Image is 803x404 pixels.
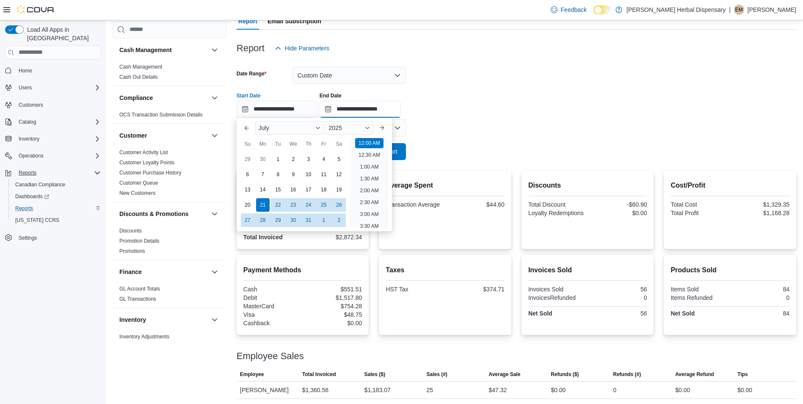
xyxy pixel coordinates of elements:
[243,303,301,310] div: MasterCard
[732,210,789,216] div: $1,168.28
[119,131,147,140] h3: Customer
[675,385,690,395] div: $0.00
[332,213,346,227] div: day-2
[119,180,158,186] a: Customer Queue
[748,5,796,15] p: [PERSON_NAME]
[15,151,101,161] span: Operations
[119,315,146,324] h3: Inventory
[119,190,155,196] span: New Customers
[19,235,37,241] span: Settings
[15,168,40,178] button: Reports
[271,152,285,166] div: day-1
[734,5,744,15] div: Erica MacQuarrie
[15,100,47,110] a: Customers
[271,137,285,151] div: Tu
[356,162,382,172] li: 1:00 AM
[19,119,36,125] span: Catalog
[241,183,254,196] div: day-13
[626,5,726,15] p: [PERSON_NAME] Herbal Dispensary
[113,147,226,202] div: Customer
[237,101,318,118] input: Press the down key to enter a popover containing a calendar. Press the escape key to close the po...
[268,13,321,30] span: Email Subscription
[8,214,104,226] button: [US_STATE] CCRS
[12,180,69,190] a: Canadian Compliance
[2,231,104,244] button: Settings
[304,303,362,310] div: $754.28
[256,168,270,181] div: day-7
[732,201,789,208] div: $1,329.35
[386,265,505,275] h2: Taxes
[317,183,331,196] div: day-18
[119,149,168,156] span: Customer Activity List
[15,83,35,93] button: Users
[8,191,104,202] a: Dashboards
[210,45,220,55] button: Cash Management
[287,213,300,227] div: day-30
[304,311,362,318] div: $48.75
[12,180,101,190] span: Canadian Compliance
[15,233,40,243] a: Settings
[19,152,44,159] span: Operations
[119,228,142,234] a: Discounts
[271,213,285,227] div: day-29
[210,209,220,219] button: Discounts & Promotions
[355,150,384,160] li: 12:30 AM
[317,168,331,181] div: day-11
[671,201,728,208] div: Total Cost
[729,5,731,15] p: |
[243,265,362,275] h2: Payment Methods
[15,193,49,200] span: Dashboards
[287,168,300,181] div: day-9
[613,371,641,378] span: Refunds (#)
[528,180,647,191] h2: Discounts
[119,210,208,218] button: Discounts & Promotions
[256,152,270,166] div: day-30
[2,167,104,179] button: Reports
[12,191,101,202] span: Dashboards
[19,136,39,142] span: Inventory
[17,6,55,14] img: Cova
[119,227,142,234] span: Discounts
[243,294,301,301] div: Debit
[119,74,158,80] span: Cash Out Details
[488,385,507,395] div: $47.32
[589,210,647,216] div: $0.00
[119,286,160,292] a: GL Account Totals
[210,315,220,325] button: Inventory
[320,92,342,99] label: End Date
[302,152,315,166] div: day-3
[320,101,401,118] input: Press the down key to open a popover containing a calendar.
[15,134,43,144] button: Inventory
[119,64,162,70] a: Cash Management
[113,62,226,86] div: Cash Management
[271,168,285,181] div: day-8
[356,174,382,184] li: 1:30 AM
[671,310,695,317] strong: Net Sold
[2,82,104,94] button: Users
[326,121,374,135] div: Button. Open the year selector. 2025 is currently selected.
[732,294,789,301] div: 0
[551,371,579,378] span: Refunds ($)
[15,217,59,224] span: [US_STATE] CCRS
[210,267,220,277] button: Finance
[119,160,174,166] a: Customer Loyalty Points
[304,234,362,241] div: $2,872.34
[2,150,104,162] button: Operations
[256,183,270,196] div: day-14
[119,238,160,244] a: Promotion Details
[364,371,385,378] span: Sales ($)
[19,84,32,91] span: Users
[528,265,647,275] h2: Invoices Sold
[285,44,329,53] span: Hide Parameters
[241,168,254,181] div: day-6
[237,382,299,398] div: [PERSON_NAME]
[119,248,145,255] span: Promotions
[671,265,789,275] h2: Products Sold
[364,385,391,395] div: $1,183.07
[528,294,586,301] div: InvoicesRefunded
[355,138,384,148] li: 12:00 AM
[589,310,647,317] div: 56
[356,197,382,208] li: 2:30 AM
[427,385,433,395] div: 25
[237,351,304,361] h3: Employee Sales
